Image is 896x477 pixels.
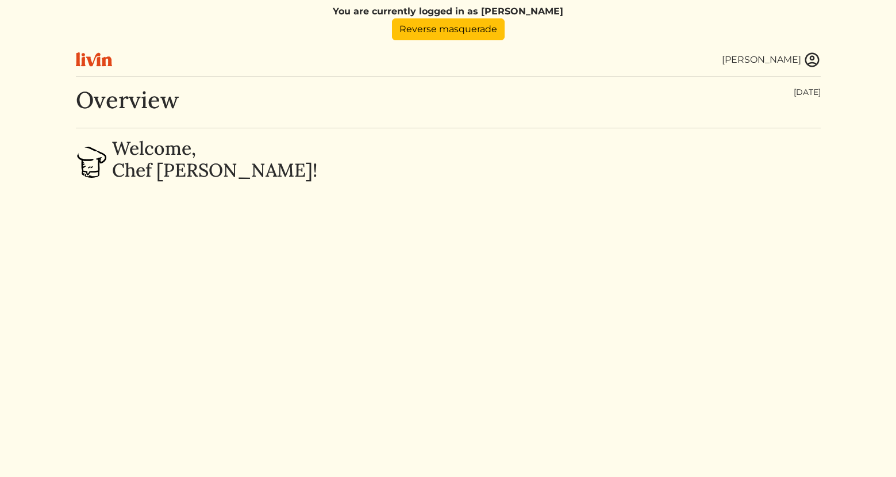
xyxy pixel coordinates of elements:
[76,52,112,67] img: livin-logo-a0d97d1a881af30f6274990eb6222085a2533c92bbd1e4f22c21b4f0d0e3210c.svg
[803,51,821,68] img: user_account-e6e16d2ec92f44fc35f99ef0dc9cddf60790bfa021a6ecb1c896eb5d2907b31c.svg
[722,53,801,67] div: [PERSON_NAME]
[112,138,317,182] h2: Welcome, Chef [PERSON_NAME]!
[392,18,505,40] a: Reverse masquerade
[76,86,179,114] h1: Overview
[76,146,107,178] img: chef-hat-9a82b241237e9c8edade3208d780ffa71f795a928619300123838111c9da5f53.svg
[794,86,821,98] div: [DATE]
